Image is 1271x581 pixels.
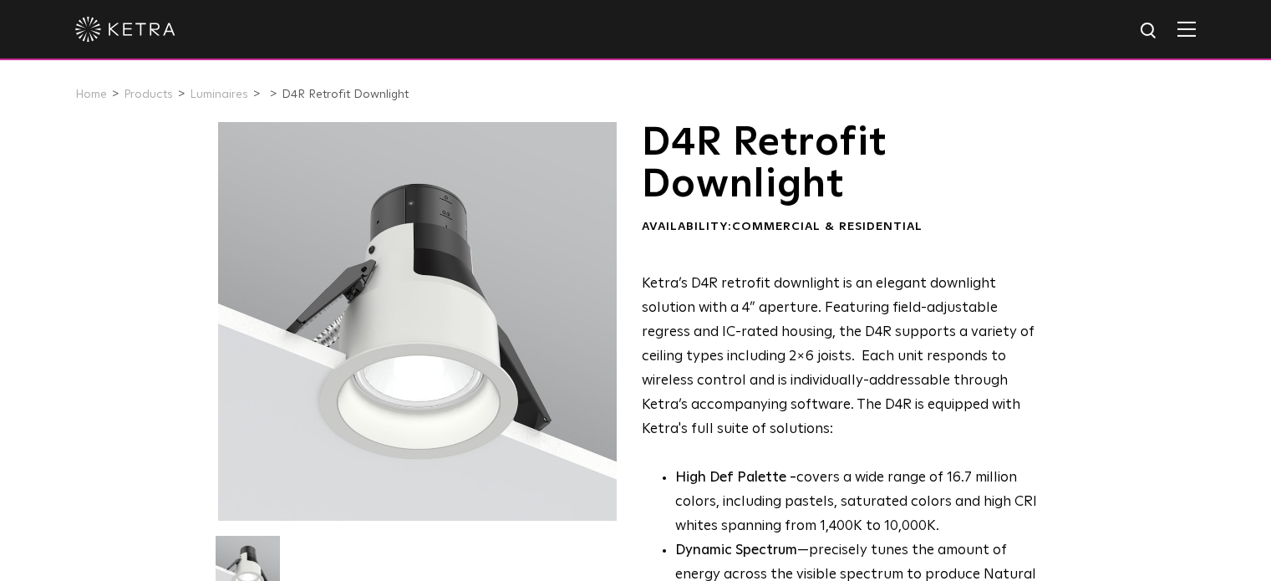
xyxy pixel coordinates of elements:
[75,17,175,42] img: ketra-logo-2019-white
[1139,21,1160,42] img: search icon
[675,471,796,485] strong: High Def Palette -
[642,219,1049,236] div: Availability:
[282,89,409,100] a: D4R Retrofit Downlight
[124,89,173,100] a: Products
[675,466,1049,539] p: covers a wide range of 16.7 million colors, including pastels, saturated colors and high CRI whit...
[675,543,797,558] strong: Dynamic Spectrum
[190,89,248,100] a: Luminaires
[732,221,923,232] span: Commercial & Residential
[75,89,107,100] a: Home
[642,273,1049,441] p: Ketra’s D4R retrofit downlight is an elegant downlight solution with a 4” aperture. Featuring fie...
[1177,21,1196,37] img: Hamburger%20Nav.svg
[642,122,1049,206] h1: D4R Retrofit Downlight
